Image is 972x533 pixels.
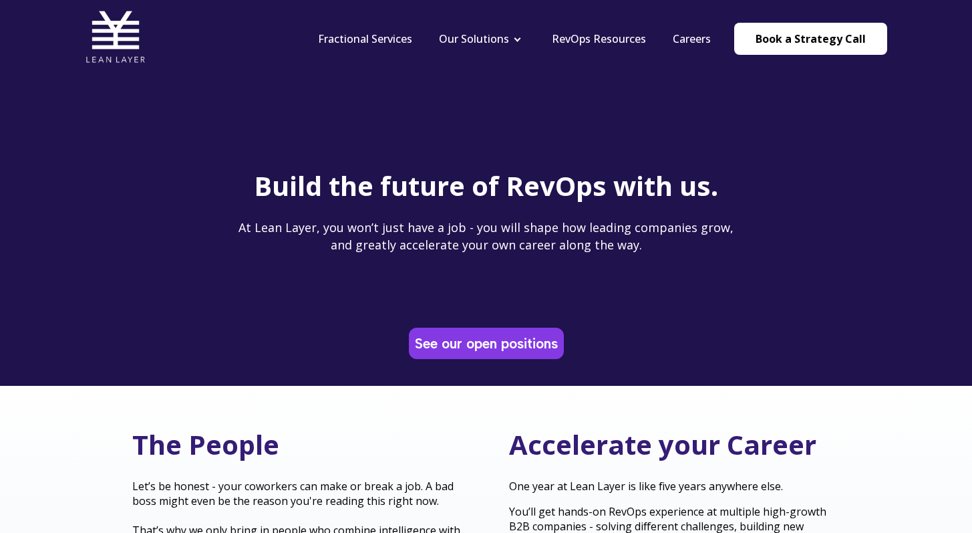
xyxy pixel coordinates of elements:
[734,23,887,55] a: Book a Strategy Call
[412,330,561,356] a: See our open positions
[86,7,146,67] img: Lean Layer Logo
[509,426,816,463] span: Accelerate your Career
[509,479,840,494] p: One year at Lean Layer is like five years anywhere else.
[439,31,509,46] a: Our Solutions
[318,31,412,46] a: Fractional Services
[552,31,646,46] a: RevOps Resources
[238,219,734,252] span: At Lean Layer, you won’t just have a job - you will shape how leading companies grow, and greatly...
[132,426,279,463] span: The People
[305,31,724,46] div: Navigation Menu
[132,479,454,508] span: Let’s be honest - your coworkers can make or break a job. A bad boss might even be the reason you...
[254,167,718,204] span: Build the future of RevOps with us.
[673,31,711,46] a: Careers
